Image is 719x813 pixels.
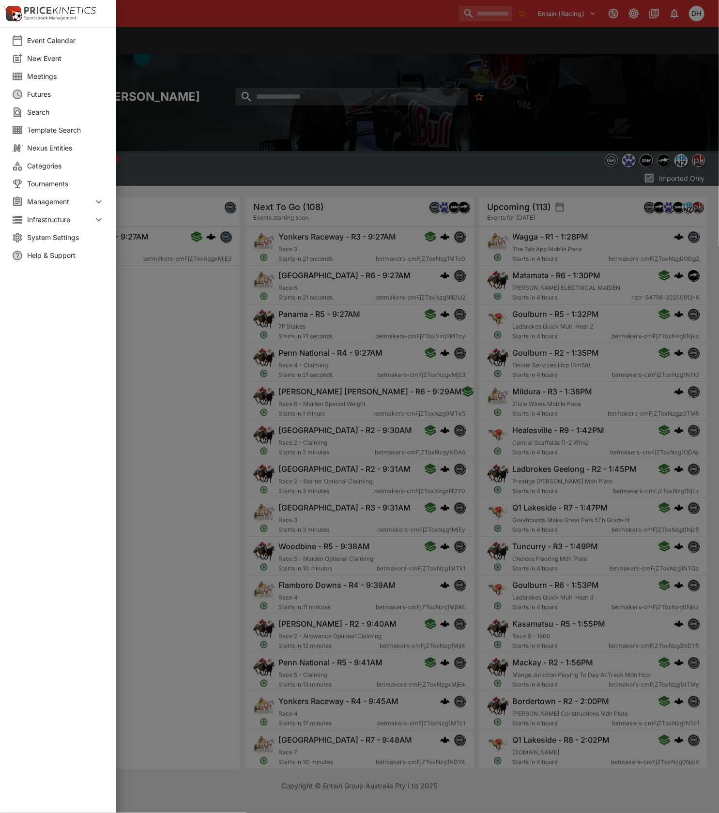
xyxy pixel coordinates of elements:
span: Infrastructure [27,214,93,225]
span: Search [27,107,105,117]
span: Futures [27,89,105,99]
span: New Event [27,53,105,63]
span: Categories [27,161,105,171]
span: Event Calendar [27,35,105,45]
img: PriceKinetics Logo [3,4,22,23]
img: PriceKinetics [24,7,96,14]
img: Sportsbook Management [24,16,76,20]
span: Management [27,196,93,207]
span: Tournaments [27,179,105,189]
span: System Settings [27,232,105,242]
span: Nexus Entities [27,143,105,153]
span: Template Search [27,125,105,135]
span: Help & Support [27,250,105,260]
span: Meetings [27,71,105,81]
